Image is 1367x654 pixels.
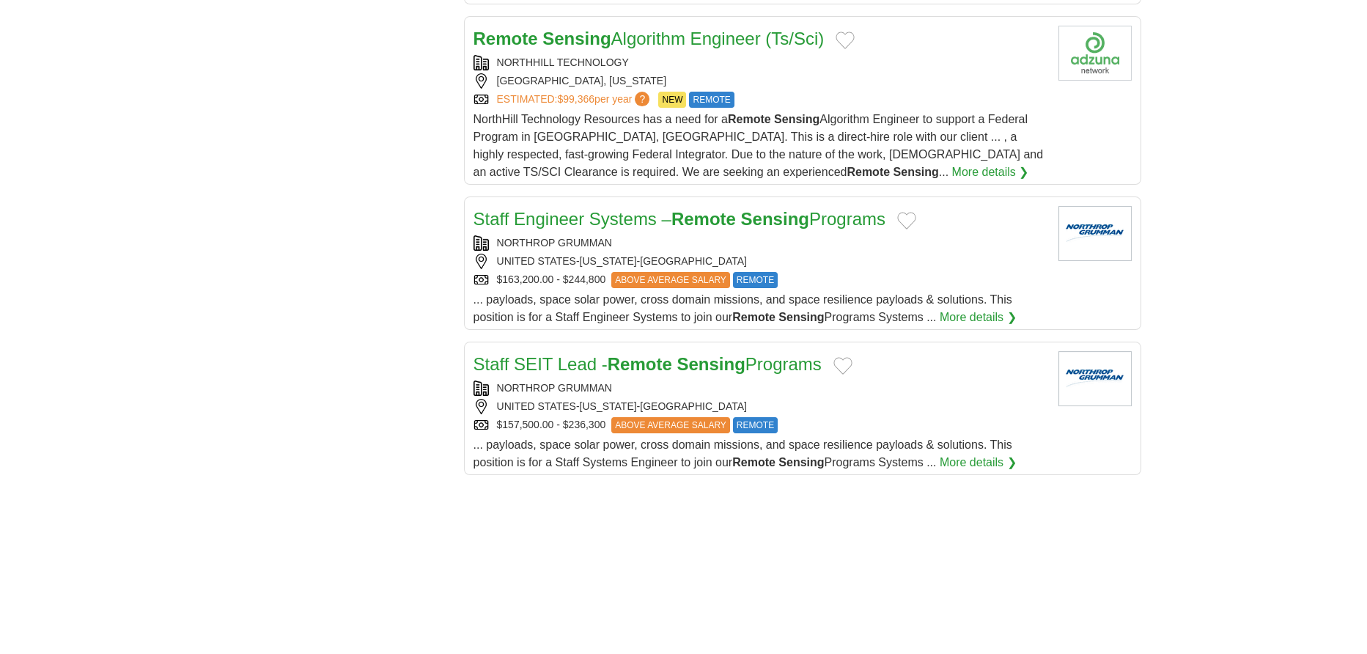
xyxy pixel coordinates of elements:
[741,209,809,229] strong: Sensing
[893,166,939,178] strong: Sensing
[778,311,824,323] strong: Sensing
[952,163,1029,181] a: More details ❯
[778,456,824,469] strong: Sensing
[474,113,1044,178] span: NorthHill Technology Resources has a need for a Algorithm Engineer to support a Federal Program i...
[611,272,730,288] span: ABOVE AVERAGE SALARY
[474,73,1047,89] div: [GEOGRAPHIC_DATA], [US_STATE]
[474,293,1012,323] span: ... payloads, space solar power, cross domain missions, and space resilience payloads & solutions...
[611,417,730,433] span: ABOVE AVERAGE SALARY
[474,29,825,48] a: Remote SensingAlgorithm Engineer (Ts/Sci)
[836,32,855,49] button: Add to favorite jobs
[474,272,1047,288] div: $163,200.00 - $244,800
[677,354,745,374] strong: Sensing
[1058,26,1132,81] img: Company logo
[474,417,1047,433] div: $157,500.00 - $236,300
[833,357,852,375] button: Add to favorite jobs
[474,29,538,48] strong: Remote
[474,354,822,374] a: Staff SEIT Lead -Remote SensingPrograms
[1058,351,1132,406] img: Northrop Grumman logo
[689,92,734,108] span: REMOTE
[474,438,1012,469] span: ... payloads, space solar power, cross domain missions, and space resilience payloads & solutions...
[497,237,612,249] a: NORTHROP GRUMMAN
[497,382,612,394] a: NORTHROP GRUMMAN
[732,311,775,323] strong: Remote
[474,209,885,229] a: Staff Engineer Systems –Remote SensingPrograms
[474,399,1047,414] div: UNITED STATES-[US_STATE]-[GEOGRAPHIC_DATA]
[733,272,778,288] span: REMOTE
[940,309,1017,326] a: More details ❯
[557,93,594,105] span: $99,366
[732,456,775,469] strong: Remote
[497,92,653,108] a: ESTIMATED:$99,366per year?
[671,209,736,229] strong: Remote
[1058,206,1132,261] img: Northrop Grumman logo
[542,29,611,48] strong: Sensing
[474,254,1047,269] div: UNITED STATES-[US_STATE]-[GEOGRAPHIC_DATA]
[940,454,1017,471] a: More details ❯
[728,113,771,125] strong: Remote
[897,212,916,229] button: Add to favorite jobs
[847,166,890,178] strong: Remote
[774,113,819,125] strong: Sensing
[474,55,1047,70] div: NORTHHILL TECHNOLOGY
[635,92,649,106] span: ?
[608,354,672,374] strong: Remote
[658,92,686,108] span: NEW
[733,417,778,433] span: REMOTE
